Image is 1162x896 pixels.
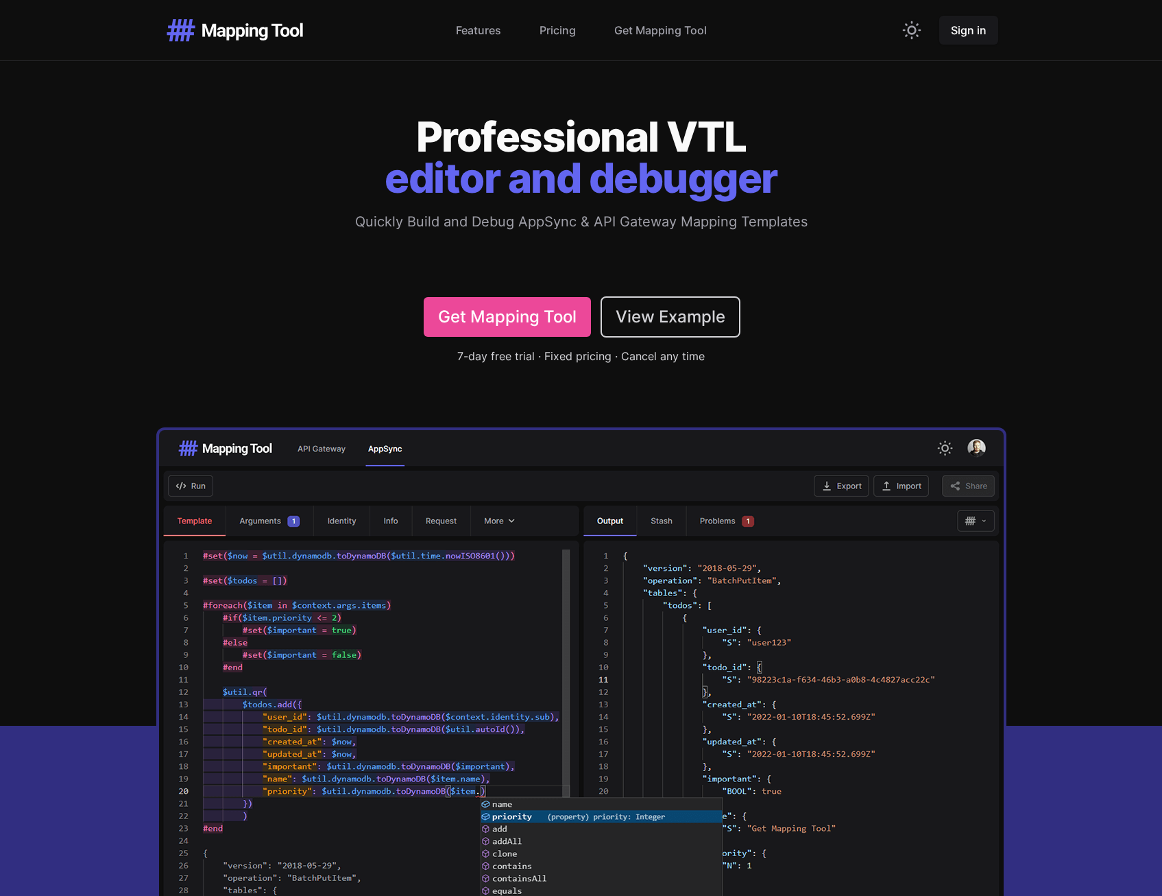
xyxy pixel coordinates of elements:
a: Pricing [540,22,576,38]
a: Features [456,22,501,38]
a: Sign in [939,16,998,45]
span: editor and debugger [159,157,1004,198]
a: View Example [602,298,739,336]
p: Quickly Build and Debug AppSync & API Gateway Mapping Templates [318,212,845,231]
div: 7-day free trial · Fixed pricing · Cancel any time [457,348,705,364]
a: Get Mapping Tool [424,297,591,337]
span: Professional VTL [159,116,1004,157]
nav: Global [165,16,998,44]
a: Get Mapping Tool [614,22,707,38]
img: Mapping Tool [165,17,304,43]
